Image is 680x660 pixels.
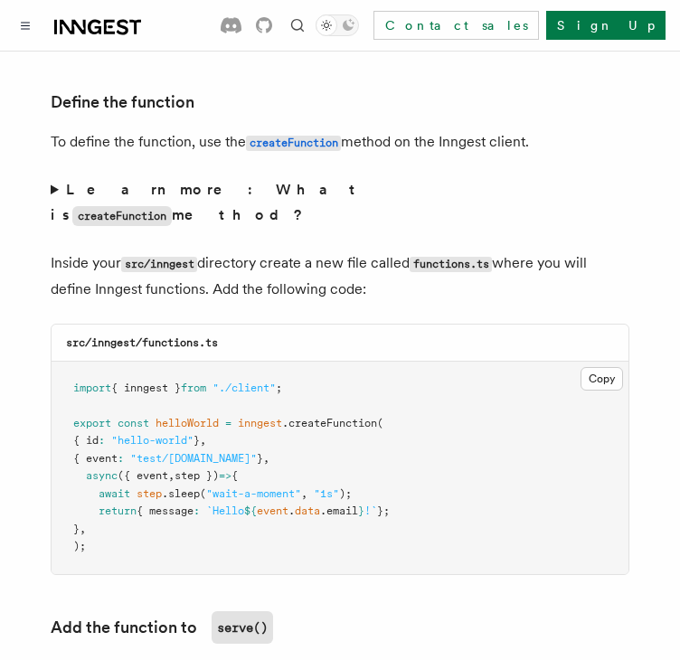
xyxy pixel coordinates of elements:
span: await [99,487,130,500]
summary: Learn more: What iscreateFunctionmethod? [51,177,629,229]
span: !` [364,504,377,517]
p: To define the function, use the method on the Inngest client. [51,129,629,156]
span: const [118,417,149,429]
code: serve() [212,611,273,644]
span: { id [73,434,99,447]
p: Inside your directory create a new file called where you will define Inngest functions. Add the f... [51,250,629,302]
span: , [200,434,206,447]
a: Sign Up [546,11,666,40]
span: data [295,504,320,517]
span: ({ event [118,469,168,482]
span: { event [73,452,118,465]
span: "./client" [212,382,276,394]
span: { message [137,504,194,517]
code: functions.ts [410,257,492,272]
span: ( [200,487,206,500]
button: Find something... [287,14,308,36]
span: , [168,469,175,482]
span: "1s" [314,487,339,500]
span: step [137,487,162,500]
span: event [257,504,288,517]
span: inngest [238,417,282,429]
span: "test/[DOMAIN_NAME]" [130,452,257,465]
span: helloWorld [156,417,219,429]
span: } [257,452,263,465]
button: Copy [581,367,623,391]
span: = [225,417,231,429]
span: ( [377,417,383,429]
span: step }) [175,469,219,482]
code: src/inngest/functions.ts [66,336,218,349]
span: "hello-world" [111,434,194,447]
span: }; [377,504,390,517]
span: , [80,523,86,535]
span: ); [73,540,86,552]
span: async [86,469,118,482]
a: Contact sales [373,11,539,40]
span: => [219,469,231,482]
button: Toggle dark mode [316,14,359,36]
span: } [194,434,200,447]
span: return [99,504,137,517]
span: "wait-a-moment" [206,487,301,500]
span: export [73,417,111,429]
span: .sleep [162,487,200,500]
span: } [73,523,80,535]
strong: Learn more: What is method? [51,181,363,223]
span: . [288,504,295,517]
span: import [73,382,111,394]
span: } [358,504,364,517]
span: ${ [244,504,257,517]
span: { [231,469,238,482]
code: createFunction [246,136,341,151]
span: ); [339,487,352,500]
a: Add the function toserve() [51,611,273,644]
span: , [263,452,269,465]
a: Define the function [51,90,194,115]
span: .createFunction [282,417,377,429]
code: src/inngest [121,257,197,272]
span: .email [320,504,358,517]
span: `Hello [206,504,244,517]
a: createFunction [246,133,341,150]
code: createFunction [72,206,172,226]
span: { inngest } [111,382,181,394]
span: : [118,452,124,465]
span: : [194,504,200,517]
span: ; [276,382,282,394]
button: Toggle navigation [14,14,36,36]
span: from [181,382,206,394]
span: : [99,434,105,447]
span: , [301,487,307,500]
